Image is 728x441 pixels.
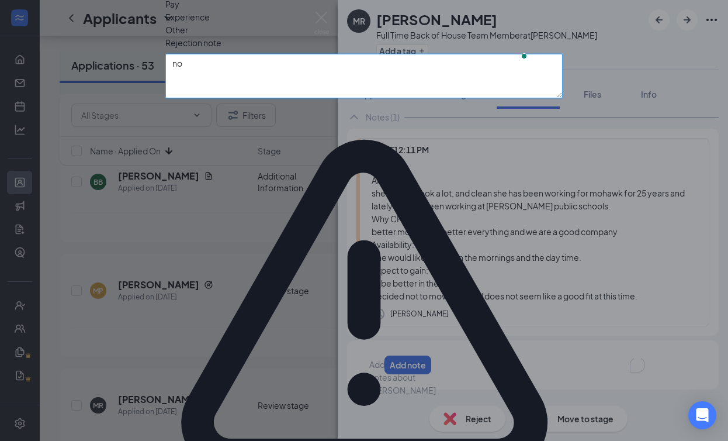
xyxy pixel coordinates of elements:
span: Other [165,23,188,36]
span: Experience [165,11,210,23]
textarea: To enrich screen reader interactions, please activate Accessibility in Grammarly extension settings [165,54,563,98]
div: Open Intercom Messenger [688,401,716,429]
span: Rejection note [165,37,221,48]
